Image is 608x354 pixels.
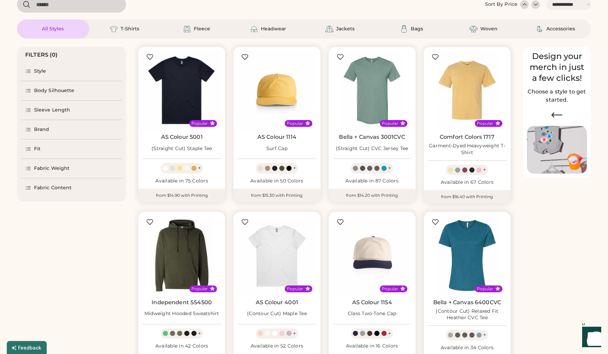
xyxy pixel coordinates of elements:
[333,178,411,185] div: Available in 87 Colors
[287,286,303,292] div: Popular
[194,26,210,32] div: Fleece
[527,126,587,174] img: Image of Lisa Congdon Eye Print on T-Shirt and Hat
[325,25,333,33] img: Jackets Icon
[34,87,75,94] div: Body Silhouette
[42,26,64,32] div: All Styles
[477,286,493,292] div: Popular
[483,166,486,174] div: +
[428,216,506,295] img: BELLA + CANVAS 6400CVC (Contour Cut) Relaxed Fit Heather CVC Tee
[527,88,587,104] h2: Choose a style to get started.
[535,25,544,33] img: Accessories Icon
[34,146,41,152] div: Fit
[428,51,506,130] img: Comfort Colors 1717 Garment-Dyed Heavyweight T-Shirt
[339,134,405,141] a: Bella + Canvas 3001CVC
[495,286,500,291] button: Popular Style
[428,344,506,351] div: Available in 34 Colors
[305,286,310,291] button: Popular Style
[293,330,296,337] div: +
[121,26,139,32] div: T-Shirts
[348,310,396,317] div: Class Two-Tone Cap
[261,26,286,32] div: Headwear
[483,331,486,339] div: +
[400,25,408,33] img: Bags Icon
[142,51,221,130] img: AS Colour 5001 (Straight Cut) Staple Tee
[237,178,316,185] div: Available in 50 Colors
[34,165,69,172] div: Fabric Weight
[256,299,298,306] a: AS Colour 4001
[333,216,411,295] img: AS Colour 1154 Class Two-Tone Cap
[440,134,495,141] a: Comfort Colors 1717
[191,121,208,126] div: Popular
[152,299,212,306] a: Independent SS4500
[183,25,191,33] img: Fleece Icon
[161,134,203,141] a: AS Colour 5001
[400,286,405,291] button: Popular Style
[382,286,398,292] div: Popular
[469,25,478,33] img: Woven Icon
[237,343,316,350] div: Available in 52 Colors
[424,190,511,204] div: from $16.40 with Printing
[527,51,587,84] div: Design your merch in just a few clicks!
[34,107,70,114] div: Sleeve Length
[433,299,501,306] a: Bella + Canvas 6400CVC
[266,145,287,152] div: Surf Cap
[477,121,493,126] div: Popular
[411,26,423,32] div: Bags
[336,145,408,152] div: (Straight Cut) CVC Jersey Tee
[546,26,575,32] div: Accessories
[191,286,208,292] div: Popular
[428,308,506,322] div: (Contour Cut) Relaxed Fit Heather CVC Tee
[250,25,258,33] img: Headwear Icon
[237,51,316,130] img: AS Colour 1114 Surf Cap
[305,121,310,126] button: Popular Style
[210,121,215,126] button: Popular Style
[152,145,212,152] div: (Straight Cut) Staple Tee
[34,185,72,191] div: Fabric Content
[142,216,221,295] img: Independent Trading Co. SS4500 Midweight Hooded Sweatshirt
[110,25,118,33] img: T-Shirts Icon
[138,189,225,202] div: from $14.90 with Printing
[293,164,296,172] div: +
[329,189,416,202] div: from $14.20 with Printing
[142,343,221,350] div: Available in 42 Colors
[388,330,391,337] div: +
[495,121,500,126] button: Popular Style
[25,51,58,59] div: FILTERS (0)
[287,121,303,126] div: Popular
[198,330,201,337] div: +
[336,26,355,32] div: Jackets
[382,121,398,126] div: Popular
[428,143,506,156] div: Garment-Dyed Heavyweight T-Shirt
[485,1,517,8] div: Sort By Price
[428,179,506,186] div: Available in 67 Colors
[400,121,405,126] button: Popular Style
[34,68,46,75] div: Style
[144,310,219,317] div: Midweight Hooded Sweatshirt
[233,189,320,202] div: from $15.30 with Printing
[576,323,605,353] iframe: Front Chat
[258,134,296,141] a: AS Colour 1114
[34,126,49,133] div: Brand
[388,164,391,172] div: +
[352,299,392,306] a: AS Colour 1154
[247,310,307,317] div: (Contour Cut) Maple Tee
[210,286,215,291] button: Popular Style
[237,216,316,295] img: AS Colour 4001 (Contour Cut) Maple Tee
[480,26,498,32] div: Woven
[333,343,411,350] div: Available in 16 Colors
[142,178,221,185] div: Available in 75 Colors
[333,51,411,130] img: BELLA + CANVAS 3001CVC (Straight Cut) CVC Jersey Tee
[198,164,201,172] div: +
